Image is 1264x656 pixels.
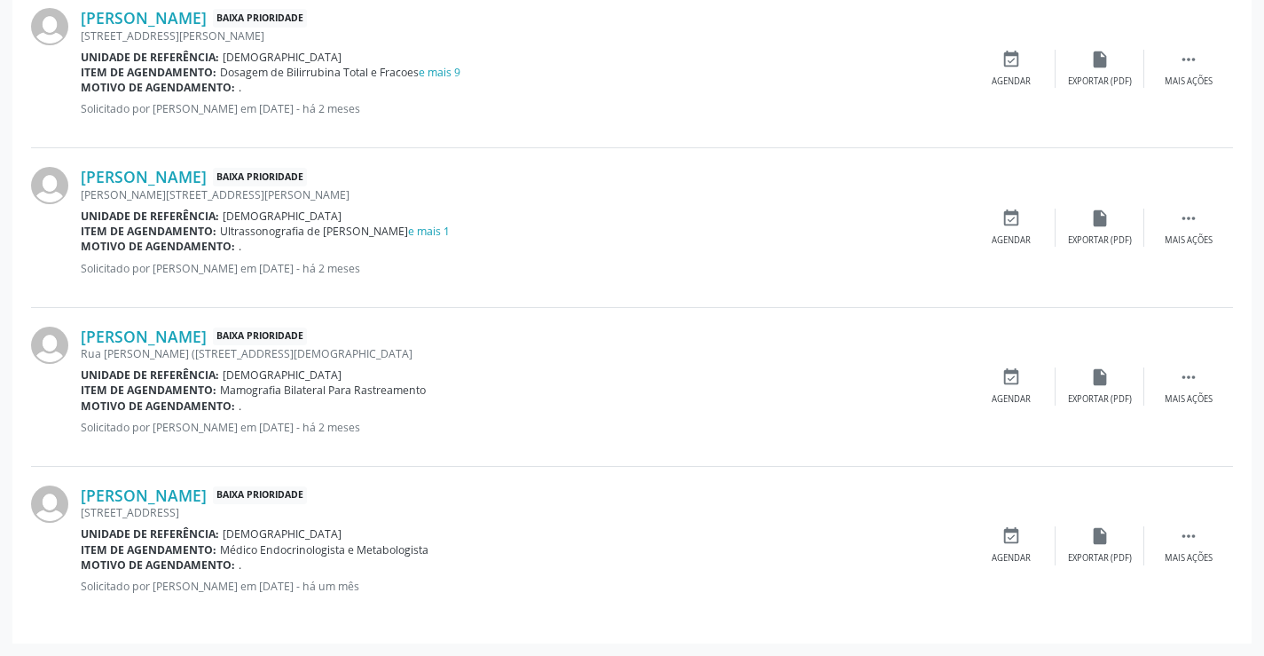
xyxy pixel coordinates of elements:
span: Baixa Prioridade [213,328,307,346]
b: Item de agendamento: [81,542,216,557]
b: Item de agendamento: [81,224,216,239]
b: Unidade de referência: [81,209,219,224]
img: img [31,167,68,204]
div: Exportar (PDF) [1068,552,1132,565]
a: e mais 9 [419,65,460,80]
b: Item de agendamento: [81,383,216,398]
i: event_available [1001,50,1021,69]
i: event_available [1001,368,1021,387]
span: Mamografia Bilateral Para Rastreamento [220,383,426,398]
div: Rua [PERSON_NAME] ([STREET_ADDRESS][DEMOGRAPHIC_DATA] [81,346,967,361]
div: Mais ações [1165,393,1213,406]
span: Médico Endocrinologista e Metabologista [220,542,428,557]
img: img [31,486,68,523]
span: . [239,557,241,573]
p: Solicitado por [PERSON_NAME] em [DATE] - há 2 meses [81,420,967,435]
span: . [239,80,241,95]
b: Unidade de referência: [81,368,219,383]
img: img [31,327,68,364]
div: Agendar [992,75,1031,88]
b: Motivo de agendamento: [81,80,235,95]
img: img [31,8,68,45]
div: Exportar (PDF) [1068,75,1132,88]
b: Item de agendamento: [81,65,216,80]
div: Mais ações [1165,75,1213,88]
i:  [1179,526,1198,546]
b: Unidade de referência: [81,50,219,65]
b: Motivo de agendamento: [81,239,235,254]
div: [STREET_ADDRESS] [81,505,967,520]
span: Baixa Prioridade [213,486,307,505]
a: [PERSON_NAME] [81,486,207,505]
span: [DEMOGRAPHIC_DATA] [223,209,342,224]
div: [PERSON_NAME][STREET_ADDRESS][PERSON_NAME] [81,187,967,202]
b: Motivo de agendamento: [81,399,235,414]
span: . [239,239,241,254]
i: insert_drive_file [1090,368,1110,387]
div: Agendar [992,552,1031,565]
span: Baixa Prioridade [213,9,307,28]
span: Ultrassonografia de [PERSON_NAME] [220,224,450,239]
b: Motivo de agendamento: [81,557,235,573]
p: Solicitado por [PERSON_NAME] em [DATE] - há 2 meses [81,261,967,276]
i: insert_drive_file [1090,526,1110,546]
a: [PERSON_NAME] [81,327,207,346]
b: Unidade de referência: [81,526,219,541]
i:  [1179,50,1198,69]
i:  [1179,209,1198,228]
div: Agendar [992,234,1031,247]
i:  [1179,368,1198,387]
a: [PERSON_NAME] [81,8,207,28]
p: Solicitado por [PERSON_NAME] em [DATE] - há 2 meses [81,101,967,116]
i: event_available [1001,209,1021,228]
div: [STREET_ADDRESS][PERSON_NAME] [81,28,967,43]
div: Exportar (PDF) [1068,234,1132,247]
a: e mais 1 [408,224,450,239]
span: . [239,399,241,414]
span: [DEMOGRAPHIC_DATA] [223,368,342,383]
i: insert_drive_file [1090,50,1110,69]
p: Solicitado por [PERSON_NAME] em [DATE] - há um mês [81,579,967,594]
span: [DEMOGRAPHIC_DATA] [223,526,342,541]
i: insert_drive_file [1090,209,1110,228]
a: [PERSON_NAME] [81,167,207,186]
span: Dosagem de Bilirrubina Total e Fracoes [220,65,460,80]
div: Mais ações [1165,234,1213,247]
i: event_available [1001,526,1021,546]
span: [DEMOGRAPHIC_DATA] [223,50,342,65]
div: Exportar (PDF) [1068,393,1132,406]
span: Baixa Prioridade [213,168,307,186]
div: Mais ações [1165,552,1213,565]
div: Agendar [992,393,1031,406]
